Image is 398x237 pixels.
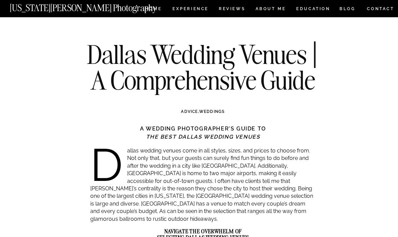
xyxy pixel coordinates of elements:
[80,42,326,89] h1: Dallas Wedding Venues | A Comprehensive Guide
[140,125,266,132] strong: A WEDDING PHOTOGRAPHER’S GUIDE TO
[90,147,316,223] p: Dallas wedding venues come in all styles, sizes, and prices to choose from. Not only that, but yo...
[181,109,198,114] a: ADVICE
[199,109,225,114] a: WEDDINGS
[10,3,180,9] a: [US_STATE][PERSON_NAME] Photography
[340,7,356,13] a: BLOG
[367,5,395,13] a: CONTACT
[146,134,260,140] strong: THE BEST DALLAS WEDDING VENUES
[104,109,301,116] h3: ,
[255,7,286,13] a: ABOUT ME
[172,7,208,13] a: Experience
[219,7,244,13] a: REVIEWS
[296,7,331,13] a: EDUCATION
